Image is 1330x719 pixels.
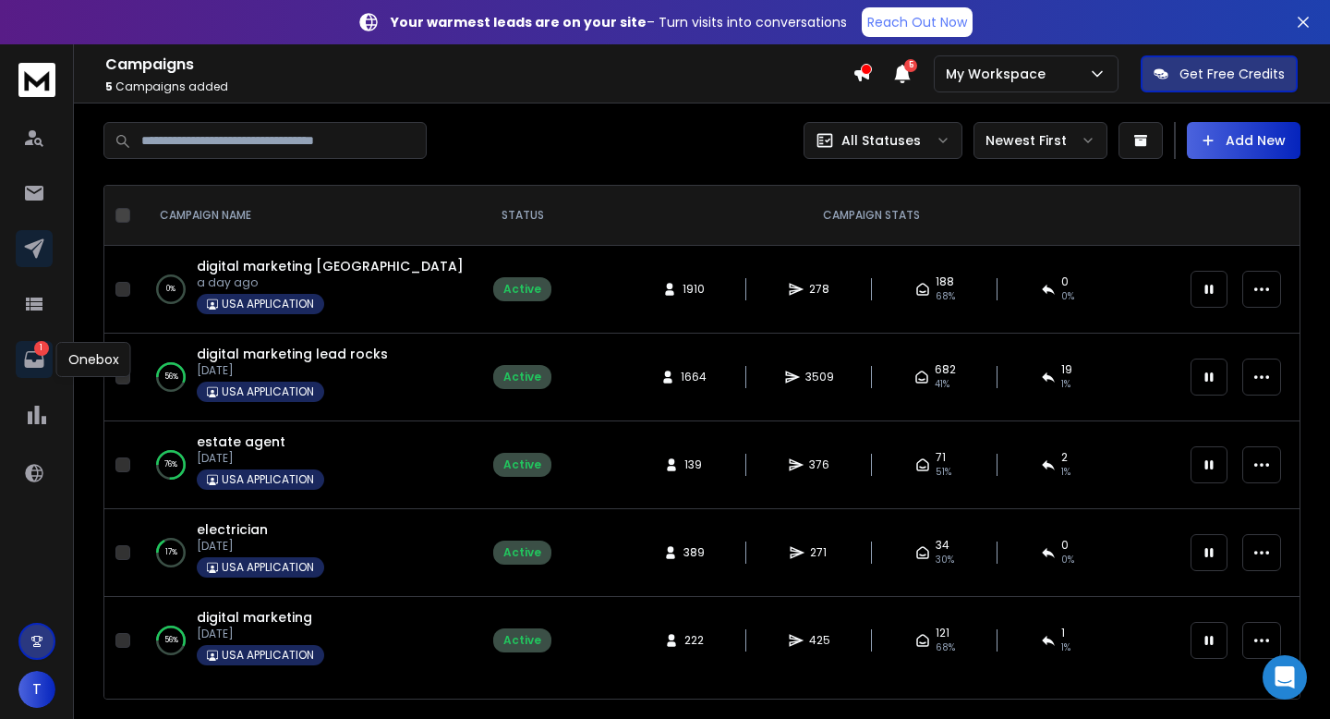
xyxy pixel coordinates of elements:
[1061,450,1068,465] span: 2
[936,289,955,304] span: 68 %
[56,342,131,377] div: Onebox
[197,627,324,641] p: [DATE]
[18,63,55,97] img: logo
[197,275,464,290] p: a day ago
[1061,274,1069,289] span: 0
[684,633,704,648] span: 222
[138,421,482,509] td: 76%estate agent[DATE]USA APPLICATION
[138,509,482,597] td: 17%electrician[DATE]USA APPLICATION
[18,671,55,708] button: T
[683,282,705,297] span: 1910
[197,520,268,539] a: electrician
[138,334,482,421] td: 56%digital marketing lead rocks[DATE]USA APPLICATION
[164,368,178,386] p: 56 %
[138,186,482,246] th: CAMPAIGN NAME
[809,282,829,297] span: 278
[1061,538,1069,553] span: 0
[166,280,175,299] p: 0 %
[867,13,967,31] p: Reach Out Now
[138,597,482,685] td: 56%digital marketing[DATE]USA APPLICATION
[935,362,956,377] span: 682
[936,626,949,640] span: 121
[1187,122,1300,159] button: Add New
[197,363,388,378] p: [DATE]
[809,457,829,472] span: 376
[105,79,113,94] span: 5
[197,539,324,554] p: [DATE]
[138,246,482,334] td: 0%digital marketing [GEOGRAPHIC_DATA]a day agoUSA APPLICATION
[222,560,314,575] p: USA APPLICATION
[1061,289,1074,304] span: 0 %
[936,274,954,289] span: 188
[164,456,177,474] p: 76 %
[1061,362,1072,377] span: 19
[810,545,828,560] span: 271
[946,65,1053,83] p: My Workspace
[1061,465,1070,480] span: 1 %
[681,370,707,384] span: 1664
[222,384,314,399] p: USA APPLICATION
[973,122,1107,159] button: Newest First
[197,608,312,627] a: digital marketing
[482,186,562,246] th: STATUS
[935,377,949,392] span: 41 %
[16,341,53,378] a: 1
[197,451,324,466] p: [DATE]
[105,79,852,94] p: Campaigns added
[1061,377,1070,392] span: 1 %
[222,648,314,663] p: USA APPLICATION
[1141,55,1298,92] button: Get Free Credits
[391,13,847,31] p: – Turn visits into conversations
[936,465,951,480] span: 51 %
[936,553,954,567] span: 30 %
[197,257,464,275] a: digital marketing [GEOGRAPHIC_DATA]
[862,7,973,37] a: Reach Out Now
[562,186,1179,246] th: CAMPAIGN STATS
[1061,553,1074,567] span: 0 %
[1061,626,1065,640] span: 1
[34,341,49,356] p: 1
[165,543,177,562] p: 17 %
[936,450,946,465] span: 71
[503,457,541,472] div: Active
[1263,655,1307,700] div: Open Intercom Messenger
[841,131,921,150] p: All Statuses
[1179,65,1285,83] p: Get Free Credits
[805,370,834,384] span: 3509
[197,345,388,363] a: digital marketing lead rocks
[222,472,314,487] p: USA APPLICATION
[809,633,830,648] span: 425
[936,640,955,655] span: 68 %
[105,54,852,76] h1: Campaigns
[197,433,285,451] a: estate agent
[503,545,541,560] div: Active
[1061,640,1070,655] span: 1 %
[936,538,949,553] span: 34
[164,631,178,650] p: 56 %
[904,59,917,72] span: 5
[684,457,703,472] span: 139
[503,370,541,384] div: Active
[503,633,541,648] div: Active
[503,282,541,297] div: Active
[391,13,647,31] strong: Your warmest leads are on your site
[683,545,705,560] span: 389
[222,297,314,311] p: USA APPLICATION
